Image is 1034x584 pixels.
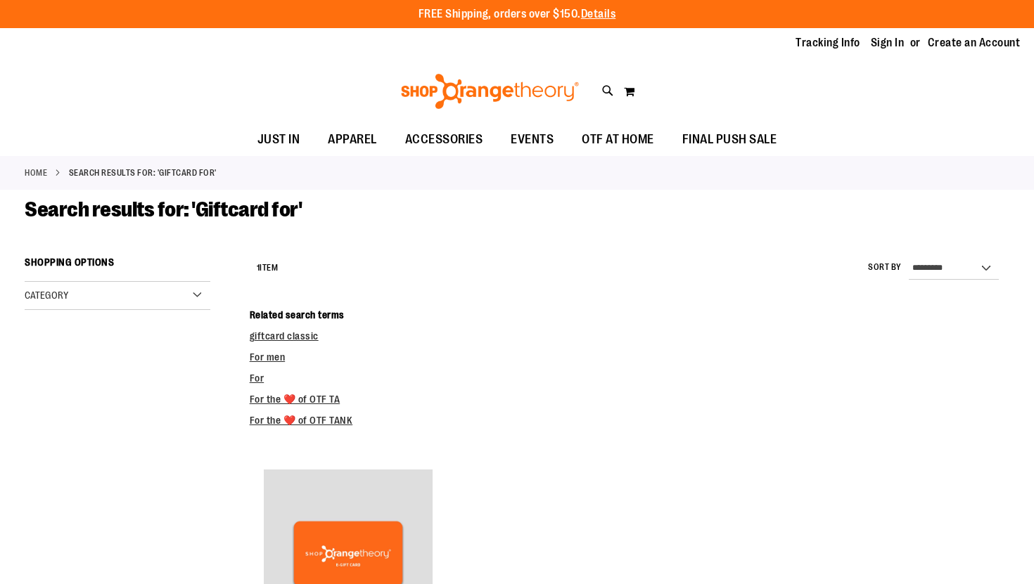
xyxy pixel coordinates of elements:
[796,35,860,51] a: Tracking Info
[257,124,300,155] span: JUST IN
[511,124,554,155] span: EVENTS
[568,124,668,156] a: OTF AT HOME
[250,372,264,384] a: For
[25,197,302,221] span: Search results for: 'Giftcard for'
[399,74,581,109] img: Shop Orangetheory
[250,394,340,405] a: For the ❤️ of OTF TA
[928,35,1021,51] a: Create an Account
[25,250,210,282] strong: Shopping Options
[250,415,353,426] a: For the ❤️ of OTF TANK
[868,261,902,273] label: Sort By
[391,124,497,156] a: ACCESSORIES
[668,124,791,156] a: FINAL PUSH SALE
[250,351,286,363] a: For men
[250,330,319,342] a: giftcard classic
[328,124,377,155] span: APPAREL
[314,124,391,156] a: APPAREL
[257,257,279,279] h2: Item
[257,263,260,273] span: 1
[250,308,1009,322] dt: Related search terms
[581,8,616,20] a: Details
[582,124,654,155] span: OTF AT HOME
[682,124,777,155] span: FINAL PUSH SALE
[243,124,314,156] a: JUST IN
[871,35,905,51] a: Sign In
[69,167,217,179] strong: Search results for: 'Giftcard for'
[405,124,483,155] span: ACCESSORIES
[25,167,47,179] a: Home
[497,124,568,156] a: EVENTS
[419,6,616,22] p: FREE Shipping, orders over $150.
[25,290,68,301] span: Category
